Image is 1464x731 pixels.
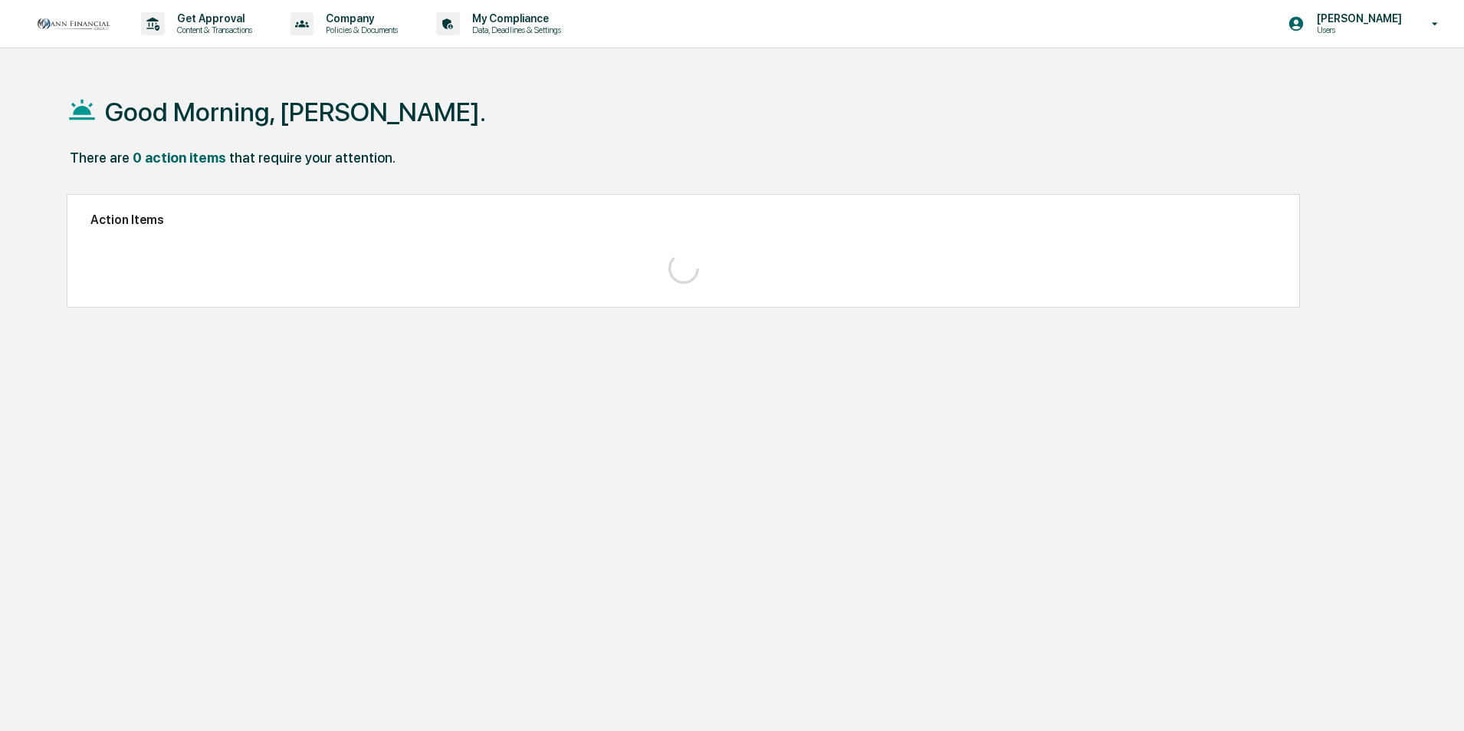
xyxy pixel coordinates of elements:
[313,12,405,25] p: Company
[70,150,130,166] div: There are
[37,17,110,31] img: logo
[460,12,569,25] p: My Compliance
[165,12,260,25] p: Get Approval
[1305,12,1410,25] p: [PERSON_NAME]
[105,97,486,127] h1: Good Morning, [PERSON_NAME].
[460,25,569,35] p: Data, Deadlines & Settings
[90,212,1276,227] h2: Action Items
[133,150,226,166] div: 0 action items
[313,25,405,35] p: Policies & Documents
[1305,25,1410,35] p: Users
[229,150,396,166] div: that require your attention.
[165,25,260,35] p: Content & Transactions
